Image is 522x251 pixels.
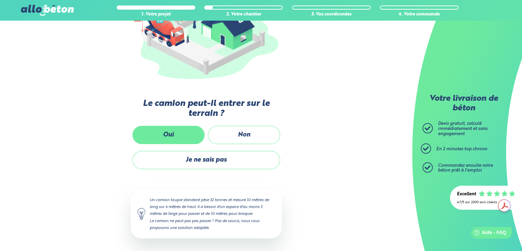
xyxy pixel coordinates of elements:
[131,99,282,119] label: Le camion peut-il entrer sur le terrain ?
[438,163,493,173] span: Commandez ensuite votre béton prêt à l'emploi
[457,200,515,204] div: 4.7/5 sur 2300 avis clients
[438,121,488,136] span: Devis gratuit, calculé immédiatement et sans engagement
[461,224,514,243] iframe: Help widget launcher
[424,94,503,113] p: Votre livraison de béton
[132,151,280,169] label: Je ne sais pas
[208,126,280,144] label: Non
[457,192,476,197] div: Excellent
[436,147,487,151] span: En 2 minutes top chrono
[117,12,195,17] div: 1. Votre projet
[131,190,282,238] div: Un camion toupie standard pèse 32 tonnes et mesure 10 mètres de long sur 4 mètres de haut. Il a b...
[204,12,283,17] div: 2. Votre chantier
[132,126,205,144] label: Oui
[292,12,371,17] div: 3. Vos coordonnées
[380,12,459,17] div: 4. Votre commande
[21,5,74,16] img: allobéton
